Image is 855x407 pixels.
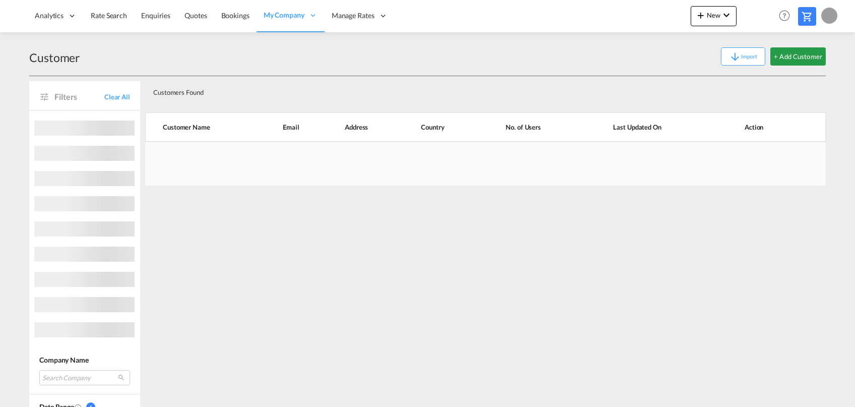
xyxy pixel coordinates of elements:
th: Country [404,112,480,142]
md-icon: icon-plus 400-fg [695,9,707,21]
span: New [695,11,732,19]
md-icon: icon-chevron-down [720,9,732,21]
span: Company Name [39,356,89,364]
md-icon: icon-arrow-down [729,51,741,63]
div: Help [776,7,798,25]
span: My Company [264,10,304,20]
span: Filters [54,91,104,102]
th: Last Updated On [588,112,719,142]
span: Quotes [185,11,207,20]
span: Clear All [104,92,130,101]
span: Rate Search [91,11,127,20]
th: Email [266,112,328,142]
th: Customer Name [145,112,266,142]
button: icon-plus 400-fgNewicon-chevron-down [691,6,737,26]
span: Analytics [35,11,64,21]
span: Enquiries [141,11,170,20]
span: Bookings [221,11,250,20]
th: Address [328,112,404,142]
th: Action [719,112,826,142]
div: Customer [29,49,80,66]
span: Manage Rates [332,11,375,21]
th: No. of Users [480,112,588,142]
button: + Add Customer [770,47,826,66]
div: Customers Found [149,80,755,101]
button: icon-arrow-downImport [721,47,765,66]
span: Help [776,7,793,24]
